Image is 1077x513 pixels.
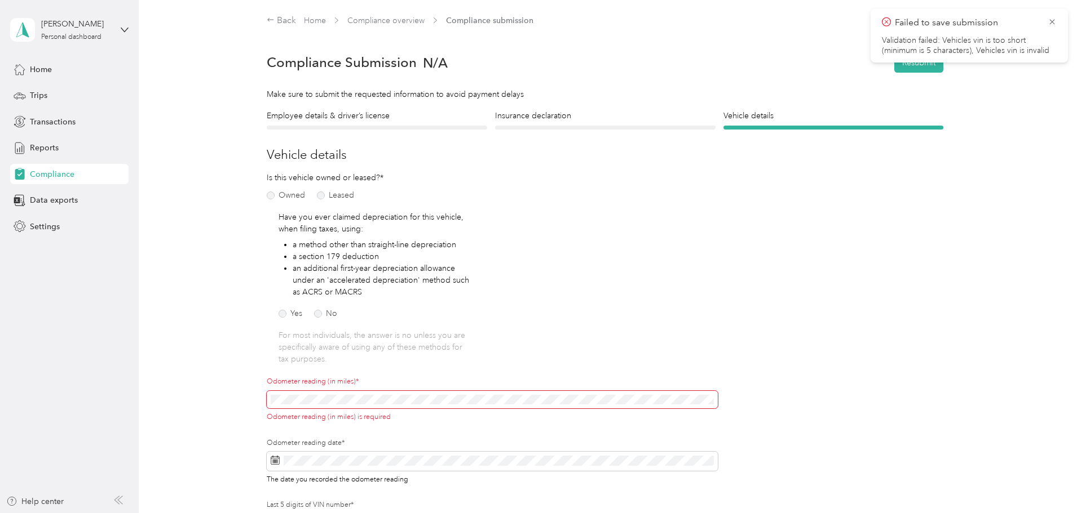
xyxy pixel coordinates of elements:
label: Owned [267,191,305,199]
p: For most individuals, the answer is no unless you are specifically aware of using any of these me... [279,329,475,365]
li: a method other than straight-line depreciation [293,239,475,251]
h4: Employee details & driver’s license [267,110,487,122]
div: Make sure to submit the requested information to avoid payment delays [267,88,943,100]
span: Reports [30,142,59,154]
label: No [314,310,337,318]
button: Resubmit [894,53,943,73]
h4: Insurance declaration [495,110,716,122]
label: Leased [317,191,354,199]
span: Settings [30,221,60,233]
div: [PERSON_NAME] [41,18,112,30]
li: a section 179 deduction [293,251,475,262]
p: Failed to save submission [895,16,1039,30]
label: Odometer reading (in miles)* [267,377,718,387]
span: Transactions [30,116,76,128]
p: Have you ever claimed depreciation for this vehicle, when filing taxes, using: [279,211,475,235]
h1: Compliance Submission [267,55,417,70]
label: Last 5 digits of VIN number* [267,500,718,510]
div: Back [267,14,296,28]
span: N/A [423,57,448,69]
li: an additional first-year depreciation allowance under an 'accelerated depreciation' method such a... [293,262,475,298]
span: Data exports [30,194,78,206]
div: Odometer reading (in miles) is required [267,412,718,422]
div: Personal dashboard [41,34,101,41]
button: Help center [6,496,64,507]
a: Home [304,16,326,25]
li: Validation failed: Vehicles vin is too short (minimum is 5 characters), Vehicles vin is invalid [882,35,1057,56]
span: Trips [30,90,47,101]
span: Compliance [30,168,74,180]
h4: Vehicle details [723,110,944,122]
iframe: Everlance-gr Chat Button Frame [1014,450,1077,513]
span: Home [30,64,52,75]
label: Odometer reading date* [267,438,718,448]
span: The date you recorded the odometer reading [267,473,408,484]
span: Compliance submission [446,15,533,26]
p: Is this vehicle owned or leased?* [267,172,413,184]
label: Yes [279,310,302,318]
h3: Vehicle details [267,145,943,164]
a: Compliance overview [347,16,425,25]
